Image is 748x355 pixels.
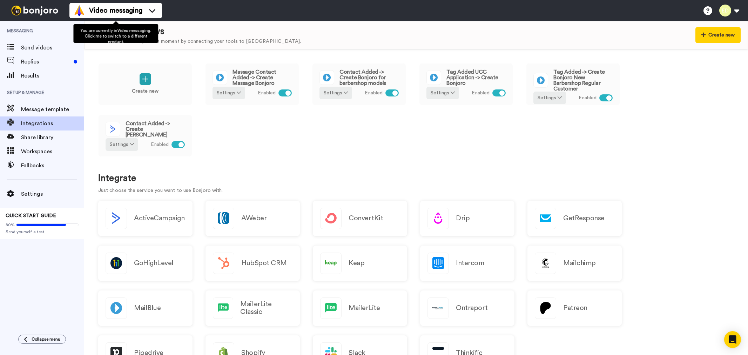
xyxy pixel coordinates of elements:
[456,214,470,222] h2: Drip
[313,246,407,281] a: Keap
[134,214,184,222] h2: ActiveCampaign
[205,201,300,236] a: AWeber
[419,63,513,105] a: Tag Added UCC Application -> Create BonjoroSettings Enabled
[213,71,227,85] img: logo_mailblue.png
[349,304,380,312] h2: MailerLite
[240,300,292,316] h2: MailerLite Classic
[319,87,352,99] button: Settings
[99,38,301,45] div: Send videos at the perfect moment by connecting your tools to [GEOGRAPHIC_DATA].
[6,213,56,218] span: QUICK START GUIDE
[321,298,341,319] img: logo_mailerlite.svg
[349,214,383,222] h2: ConvertKit
[258,89,276,97] span: Enabled
[320,71,334,85] img: logo_mailblue.png
[205,63,299,105] a: Massage Contact Added -> Create Massage BonjoroSettings Enabled
[579,94,597,102] span: Enabled
[21,58,71,66] span: Replies
[213,253,234,274] img: logo_hubspot.svg
[213,208,234,229] img: logo_aweber.svg
[563,214,605,222] h2: GetResponse
[99,25,301,38] div: Your workflows
[420,290,514,326] a: Ontraport
[205,290,300,326] a: MailerLite Classic
[365,89,383,97] span: Enabled
[527,201,622,236] a: GetResponse
[420,246,514,281] a: Intercom
[106,253,127,274] img: logo_gohighlevel.png
[535,253,556,274] img: logo_mailchimp.svg
[526,63,620,105] a: Tag Added -> Create Bonjoro New Barbershop Regular CustomerSettings Enabled
[426,87,459,99] button: Settings
[553,69,613,92] span: Tag Added -> Create Bonjoro New Barbershop Regular Customer
[535,298,556,319] img: logo_patreon.svg
[535,208,556,229] img: logo_getresponse.svg
[21,133,84,142] span: Share library
[8,6,61,15] img: bj-logo-header-white.svg
[339,69,399,86] span: Contact Added -> Create Bonjoro for barbershop models
[98,115,192,157] a: Contact Added -> Create [PERSON_NAME]Settings Enabled
[6,229,79,235] span: Send yourself a test
[134,304,161,312] h2: MailBlue
[98,246,193,281] a: GoHighLevel
[98,201,193,236] button: ActiveCampaign
[456,304,488,312] h2: Ontraport
[420,201,514,236] a: Drip
[32,336,60,342] span: Collapse menu
[427,71,441,85] img: logo_mailblue.png
[472,89,490,97] span: Enabled
[21,161,84,170] span: Fallbacks
[233,69,292,86] span: Massage Contact Added -> Create Massage Bonjoro
[18,335,66,344] button: Collapse menu
[313,201,407,236] a: ConvertKit
[98,187,734,194] p: Just choose the service you want to use Bonjoro with.
[428,253,449,274] img: logo_intercom.svg
[21,119,84,128] span: Integrations
[241,259,287,267] h2: HubSpot CRM
[21,72,84,80] span: Results
[527,246,622,281] a: Mailchimp
[89,6,142,15] span: Video messaging
[106,208,127,229] img: logo_activecampaign.svg
[98,63,192,105] a: Create new
[446,69,506,86] span: Tag Added UCC Application -> Create Bonjoro
[21,147,84,156] span: Workspaces
[534,73,548,87] img: logo_mailblue.png
[563,304,587,312] h2: Patreon
[563,259,596,267] h2: Mailchimp
[321,253,341,274] img: logo_keap.svg
[21,190,84,198] span: Settings
[205,246,300,281] a: HubSpot CRM
[6,222,15,228] span: 80%
[428,298,449,319] img: logo_ontraport.svg
[312,63,406,105] a: Contact Added -> Create Bonjoro for barbershop modelsSettings Enabled
[695,27,741,43] button: Create new
[126,121,185,138] span: Contact Added -> Create [PERSON_NAME]
[349,259,364,267] h2: Keap
[106,138,138,151] button: Settings
[132,88,159,95] p: Create new
[313,290,407,326] a: MailerLite
[134,259,174,267] h2: GoHighLevel
[241,214,267,222] h2: AWeber
[213,298,233,319] img: logo_mailerlite.svg
[106,298,127,319] img: logo_mailblue.png
[98,173,734,183] h1: Integrate
[151,141,169,148] span: Enabled
[724,331,741,348] div: Intercom Messenger openen
[533,92,566,104] button: Settings
[106,122,120,136] img: logo_activecampaign.svg
[456,259,484,267] h2: Intercom
[21,43,84,52] span: Send videos
[98,290,193,326] a: MailBlue
[527,290,622,326] a: Patreon
[21,105,84,114] span: Message template
[321,208,341,229] img: logo_convertkit.svg
[428,208,449,229] img: logo_drip.svg
[74,5,85,16] img: vm-color.svg
[213,87,245,99] button: Settings
[80,28,151,44] span: You are currently in Video messaging . Click me to switch to a different product.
